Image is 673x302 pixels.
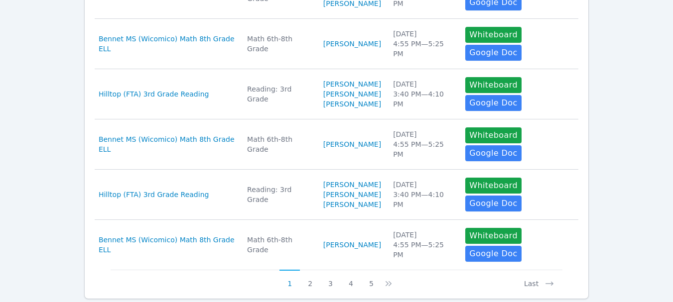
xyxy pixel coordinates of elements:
[99,190,209,200] a: Hilltop (FTA) 3rd Grade Reading
[247,134,311,154] div: Math 6th-8th Grade
[393,180,453,209] div: [DATE] 3:40 PM — 4:10 PM
[341,270,361,289] button: 4
[323,39,381,49] a: [PERSON_NAME]
[247,34,311,54] div: Math 6th-8th Grade
[361,270,382,289] button: 5
[465,145,521,161] a: Google Doc
[465,246,521,262] a: Google Doc
[99,235,235,255] a: Bennet MS (Wicomico) Math 8th Grade ELL
[247,235,311,255] div: Math 6th-8th Grade
[393,129,453,159] div: [DATE] 4:55 PM — 5:25 PM
[516,270,562,289] button: Last
[393,79,453,109] div: [DATE] 3:40 PM — 4:10 PM
[465,27,522,43] button: Whiteboard
[465,178,522,194] button: Whiteboard
[465,196,521,211] a: Google Doc
[323,200,381,209] a: [PERSON_NAME]
[95,119,578,170] tr: Bennet MS (Wicomico) Math 8th Grade ELLMath 6th-8th Grade[PERSON_NAME][DATE]4:55 PM—5:25 PMWhiteb...
[320,270,341,289] button: 3
[247,84,311,104] div: Reading: 3rd Grade
[323,240,381,250] a: [PERSON_NAME]
[323,79,381,89] a: [PERSON_NAME]
[465,77,522,93] button: Whiteboard
[95,19,578,69] tr: Bennet MS (Wicomico) Math 8th Grade ELLMath 6th-8th Grade[PERSON_NAME][DATE]4:55 PM—5:25 PMWhiteb...
[323,139,381,149] a: [PERSON_NAME]
[95,69,578,119] tr: Hilltop (FTA) 3rd Grade ReadingReading: 3rd Grade[PERSON_NAME][PERSON_NAME][PERSON_NAME][DATE]3:4...
[393,230,453,260] div: [DATE] 4:55 PM — 5:25 PM
[323,180,381,190] a: [PERSON_NAME]
[323,190,381,200] a: [PERSON_NAME]
[465,127,522,143] button: Whiteboard
[95,170,578,220] tr: Hilltop (FTA) 3rd Grade ReadingReading: 3rd Grade[PERSON_NAME][PERSON_NAME][PERSON_NAME][DATE]3:4...
[393,29,453,59] div: [DATE] 4:55 PM — 5:25 PM
[247,185,311,204] div: Reading: 3rd Grade
[99,89,209,99] a: Hilltop (FTA) 3rd Grade Reading
[323,99,381,109] a: [PERSON_NAME]
[99,34,235,54] a: Bennet MS (Wicomico) Math 8th Grade ELL
[300,270,320,289] button: 2
[99,134,235,154] a: Bennet MS (Wicomico) Math 8th Grade ELL
[279,270,300,289] button: 1
[465,45,521,61] a: Google Doc
[465,95,521,111] a: Google Doc
[323,89,381,99] a: [PERSON_NAME]
[95,220,578,270] tr: Bennet MS (Wicomico) Math 8th Grade ELLMath 6th-8th Grade[PERSON_NAME][DATE]4:55 PM—5:25 PMWhiteb...
[465,228,522,244] button: Whiteboard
